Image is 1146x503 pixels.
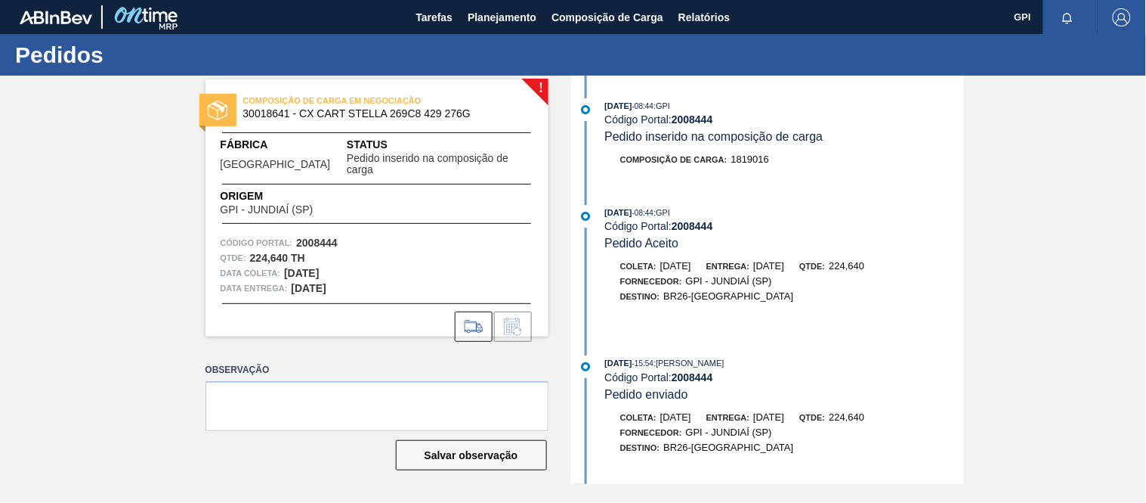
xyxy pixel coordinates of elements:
span: [DATE] [660,411,691,423]
button: Notificações [1043,7,1092,28]
span: Pedido enviado [604,388,687,401]
span: [GEOGRAPHIC_DATA] [221,159,331,170]
span: Código Portal: [221,235,293,250]
span: COMPOSIÇÃO DE CARGA EM NEGOCIAÇÃO [243,93,455,108]
img: atual [581,105,590,114]
span: : [PERSON_NAME] [653,359,724,368]
span: Data entrega: [221,281,288,296]
span: BR26-[GEOGRAPHIC_DATA] [663,442,793,453]
span: 1819016 [731,154,769,165]
div: Informar alteração no pedido [494,312,532,342]
span: Entrega: [706,413,749,422]
span: : GPI [653,208,670,217]
span: Planejamento [468,8,536,26]
span: Destino: [620,443,660,452]
span: Coleta: [620,413,656,422]
span: Fábrica [221,137,348,153]
span: Relatórios [678,8,730,26]
span: Origem [221,188,357,204]
div: Código Portal: [604,371,963,383]
span: Fornecedor: [620,428,682,437]
img: status [208,101,227,120]
strong: 224,640 TH [250,252,305,264]
span: Pedido Aceito [604,237,678,250]
img: TNhmsLtSVTkK8tSr43FrP2fwEKptu5GPRR3wAAAABJRU5ErkJggg== [20,11,92,24]
div: Código Portal: [604,220,963,232]
span: Destino: [620,292,660,301]
span: - 08:44 [632,102,653,110]
strong: 2008444 [672,371,713,383]
span: Data coleta: [221,265,281,281]
strong: 2008444 [672,113,713,126]
span: Qtde: [799,262,825,271]
span: 224,640 [829,411,864,423]
label: Observação [205,359,548,381]
h1: Pedidos [15,46,283,64]
span: [DATE] [660,260,691,272]
span: - 08:44 [632,209,653,217]
strong: [DATE] [284,267,319,279]
img: Logout [1113,8,1131,26]
span: Coleta: [620,262,656,271]
span: - 15:54 [632,359,653,368]
span: Composição de Carga [551,8,663,26]
span: Composição de Carga : [620,155,727,164]
span: 30018641 - CX CART STELLA 269C8 429 276G [243,108,517,120]
span: [DATE] [753,411,784,423]
span: [DATE] [604,101,632,110]
span: GPI - JUNDIAÍ (SP) [221,204,314,216]
strong: 2008444 [296,237,338,249]
img: atual [581,212,590,221]
span: [DATE] [604,208,632,217]
div: Código Portal: [604,113,963,126]
span: Qtde : [221,250,246,265]
span: Pedido inserido na composição de carga [347,153,533,176]
span: : GPI [653,101,670,110]
span: Entrega: [706,262,749,271]
span: 224,640 [829,260,864,272]
button: Salvar observação [396,440,547,470]
span: [DATE] [753,260,784,272]
span: Status [347,137,533,153]
span: GPI - JUNDIAÍ (SP) [685,275,771,287]
strong: [DATE] [292,282,326,294]
span: Tarefas [415,8,453,26]
span: [DATE] [604,359,632,368]
span: Pedido inserido na composição de carga [604,130,823,143]
span: Qtde: [799,413,825,422]
div: Ir para Composição de Carga [455,312,493,342]
strong: 2008444 [672,220,713,232]
span: Fornecedor: [620,277,682,286]
span: GPI - JUNDIAÍ (SP) [685,427,771,438]
img: atual [581,362,590,371]
span: BR26-[GEOGRAPHIC_DATA] [663,290,793,302]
